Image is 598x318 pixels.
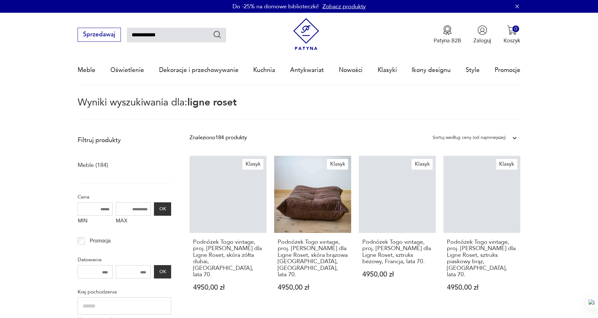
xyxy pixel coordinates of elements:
[78,33,121,38] a: Sprzedawaj
[187,96,237,109] span: ligne roset
[78,216,113,228] label: MIN
[362,239,432,265] h3: Podnóżek Togo vintage, proj. [PERSON_NAME] dla Ligne Roset, sztruks beżowy, Francja, lata 70.
[190,156,267,306] a: KlasykPodnóżek Togo vintage, proj. M. Ducaroy dla Ligne Roset, skóra żółta dubai, Francja, lata 7...
[339,55,363,85] a: Nowości
[473,25,491,44] button: Zaloguj
[110,55,144,85] a: Oświetlenie
[507,25,517,35] img: Ikona koszyka
[447,284,517,291] p: 4950,00 zł
[278,239,348,278] h3: Podnóżek Togo vintage, proj. [PERSON_NAME] dla Ligne Roset, skóra brązowa [GEOGRAPHIC_DATA], [GEO...
[378,55,397,85] a: Klasyki
[434,37,461,44] p: Patyna B2B
[154,202,171,216] button: OK
[442,25,452,35] img: Ikona medalu
[443,156,520,306] a: KlasykPodnóżek Togo vintage, proj. M. Ducaroy dla Ligne Roset, sztruks piaskowy brąz, Francja, la...
[495,55,520,85] a: Promocje
[253,55,275,85] a: Kuchnia
[290,18,322,50] img: Patyna - sklep z meblami i dekoracjami vintage
[159,55,239,85] a: Dekoracje i przechowywanie
[78,160,108,171] a: Meble (184)
[359,156,436,306] a: KlasykPodnóżek Togo vintage, proj. M. Ducaroy dla Ligne Roset, sztruks beżowy, Francja, lata 70.P...
[433,134,506,142] div: Sortuj według ceny (od najmniejszej)
[504,25,520,44] button: 0Koszyk
[412,55,451,85] a: Ikony designu
[290,55,324,85] a: Antykwariat
[213,30,222,39] button: Szukaj
[466,55,480,85] a: Style
[504,37,520,44] p: Koszyk
[193,239,263,278] h3: Podnóżek Togo vintage, proj. [PERSON_NAME] dla Ligne Roset, skóra żółta dubai, [GEOGRAPHIC_DATA],...
[193,284,263,291] p: 4950,00 zł
[447,239,517,278] h3: Podnóżek Togo vintage, proj. [PERSON_NAME] dla Ligne Roset, sztruks piaskowy brąz, [GEOGRAPHIC_DA...
[90,237,111,245] p: Promocja
[434,25,461,44] button: Patyna B2B
[362,271,432,278] p: 4950,00 zł
[473,37,491,44] p: Zaloguj
[477,25,487,35] img: Ikonka użytkownika
[233,3,319,11] p: Do -25% na domowe biblioteczki!
[78,55,95,85] a: Meble
[154,265,171,278] button: OK
[190,134,247,142] div: Znaleziono 184 produkty
[78,136,171,144] p: Filtruj produkty
[78,256,171,264] p: Datowanie
[323,3,366,11] a: Zobacz produkty
[78,288,171,296] p: Kraj pochodzenia
[78,28,121,42] button: Sprzedawaj
[278,284,348,291] p: 4950,00 zł
[116,216,151,228] label: MAX
[78,193,171,201] p: Cena
[434,25,461,44] a: Ikona medaluPatyna B2B
[512,25,519,32] div: 0
[78,98,520,120] p: Wyniki wyszukiwania dla:
[274,156,351,306] a: KlasykPodnóżek Togo vintage, proj. M. Ducaroy dla Ligne Roset, skóra brązowa dubai, Francja, lata...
